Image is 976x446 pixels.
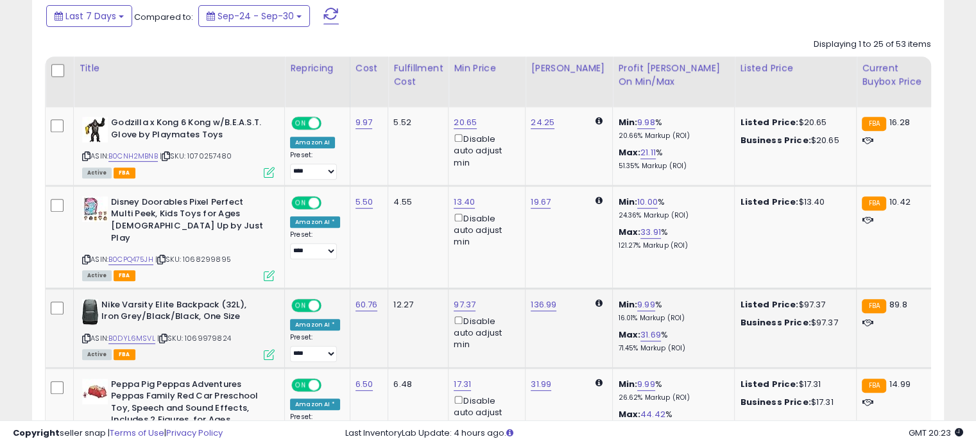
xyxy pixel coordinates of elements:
[320,379,340,390] span: OFF
[82,196,108,222] img: 51+Oo77i8rL._SL40_.jpg
[355,196,373,209] a: 5.50
[293,379,309,390] span: ON
[618,62,729,89] div: Profit [PERSON_NAME] on Min/Max
[46,5,132,27] button: Last 7 Days
[618,226,640,238] b: Max:
[345,427,963,440] div: Last InventoryLab Update: 4 hours ago.
[320,118,340,129] span: OFF
[889,196,911,208] span: 10.42
[613,56,735,107] th: The percentage added to the cost of goods (COGS) that forms the calculator for Min & Max prices.
[909,427,963,439] span: 2025-10-8 20:23 GMT
[740,62,851,75] div: Listed Price
[79,62,279,75] div: Title
[618,132,724,141] p: 20.66% Markup (ROI)
[740,397,846,408] div: $17.31
[618,116,637,128] b: Min:
[320,197,340,208] span: OFF
[740,117,846,128] div: $20.65
[454,116,477,129] a: 20.65
[862,379,886,393] small: FBA
[618,344,724,353] p: 71.45% Markup (ROI)
[290,230,340,259] div: Preset:
[320,300,340,311] span: OFF
[454,298,475,311] a: 97.37
[740,134,810,146] b: Business Price:
[454,196,475,209] a: 13.40
[13,427,223,440] div: seller snap | |
[108,151,158,162] a: B0CNH2MBNB
[618,227,724,250] div: %
[740,396,810,408] b: Business Price:
[618,211,724,220] p: 24.36% Markup (ROI)
[82,117,275,176] div: ASIN:
[862,196,886,210] small: FBA
[166,427,223,439] a: Privacy Policy
[454,378,471,391] a: 17.31
[155,254,231,264] span: | SKU: 1068299895
[293,197,309,208] span: ON
[740,116,798,128] b: Listed Price:
[114,270,135,281] span: FBA
[618,408,640,420] b: Max:
[290,319,340,330] div: Amazon AI *
[111,379,267,442] b: Peppa Pig Peppas Adventures Peppas Family Red Car Preschool Toy, Speech and Sound Effects, Includ...
[82,270,112,281] span: All listings currently available for purchase on Amazon
[110,427,164,439] a: Terms of Use
[114,349,135,360] span: FBA
[101,299,257,326] b: Nike Varsity Elite Backpack (32L), Iron Grey/Black/Black, One Size
[293,300,309,311] span: ON
[82,117,108,142] img: 41w9d-GlE7L._SL40_.jpg
[355,378,373,391] a: 6.50
[198,5,310,27] button: Sep-24 - Sep-30
[618,314,724,323] p: 16.01% Markup (ROI)
[134,11,193,23] span: Compared to:
[618,196,637,208] b: Min:
[618,329,640,341] b: Max:
[640,146,656,159] a: 21.11
[618,241,724,250] p: 121.27% Markup (ROI)
[13,427,60,439] strong: Copyright
[454,211,515,248] div: Disable auto adjust min
[640,329,661,341] a: 31.69
[82,299,275,359] div: ASIN:
[393,379,438,390] div: 6.48
[160,151,232,161] span: | SKU: 1070257480
[740,135,846,146] div: $20.65
[889,298,907,311] span: 89.8
[290,333,340,362] div: Preset:
[454,62,520,75] div: Min Price
[108,254,153,265] a: B0CPQ475JH
[740,298,798,311] b: Listed Price:
[618,147,724,171] div: %
[618,117,724,141] div: %
[82,196,275,280] div: ASIN:
[290,62,345,75] div: Repricing
[618,162,724,171] p: 51.35% Markup (ROI)
[618,298,637,311] b: Min:
[889,378,911,390] span: 14.99
[740,379,846,390] div: $17.31
[454,314,515,351] div: Disable auto adjust min
[531,62,607,75] div: [PERSON_NAME]
[111,117,267,144] b: Godzilla x Kong 6 Kong w/B.E.A.S.T. Glove by Playmates Toys
[814,39,931,51] div: Displaying 1 to 25 of 53 items
[290,216,340,228] div: Amazon AI *
[889,116,910,128] span: 16.28
[637,298,655,311] a: 9.99
[290,137,335,148] div: Amazon AI
[393,62,443,89] div: Fulfillment Cost
[740,196,846,208] div: $13.40
[157,333,231,343] span: | SKU: 1069979824
[618,379,724,402] div: %
[618,196,724,220] div: %
[740,317,846,329] div: $97.37
[640,408,665,421] a: 44.42
[862,299,886,313] small: FBA
[454,393,515,431] div: Disable auto adjust min
[618,299,724,323] div: %
[531,298,556,311] a: 136.99
[740,196,798,208] b: Listed Price:
[637,116,655,129] a: 9.98
[740,299,846,311] div: $97.37
[618,393,724,402] p: 26.62% Markup (ROI)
